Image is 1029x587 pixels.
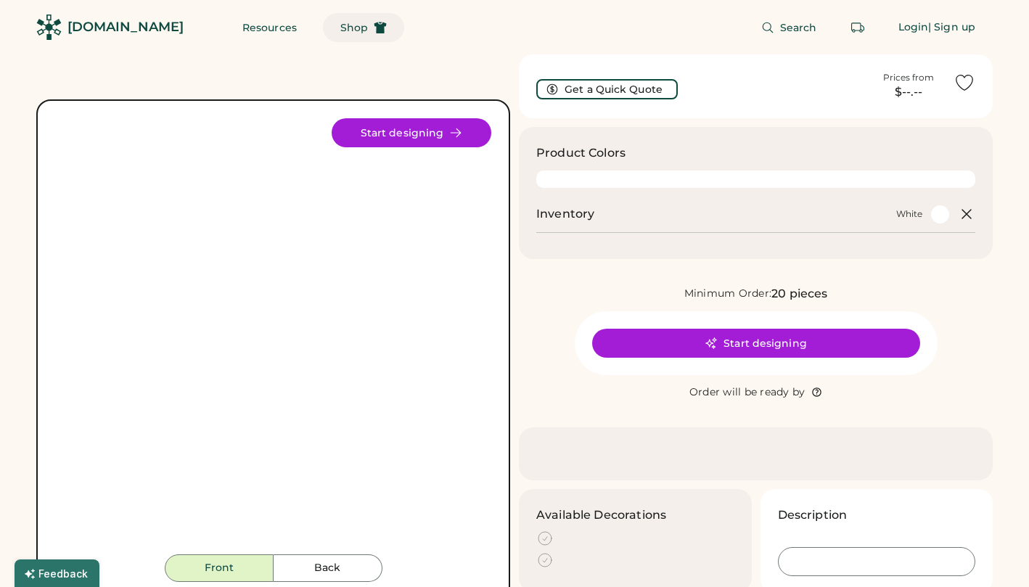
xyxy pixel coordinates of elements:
img: Rendered Logo - Screens [36,15,62,40]
div: Order will be ready by [689,385,805,400]
img: yH5BAEAAAAALAAAAAABAAEAAAIBRAA7 [55,118,491,554]
button: Retrieve an order [843,13,872,42]
div: Minimum Order: [684,287,772,301]
button: Back [274,554,382,582]
button: Get a Quick Quote [536,79,678,99]
div: Login [898,20,929,35]
div: 20 pieces [771,285,827,303]
div: [DOMAIN_NAME] [67,18,184,36]
span: Shop [340,22,368,33]
button: Search [744,13,835,42]
h3: Description [778,506,848,524]
span: Search [780,22,817,33]
button: Shop [323,13,404,42]
h3: Available Decorations [536,506,666,524]
div: | Sign up [928,20,975,35]
div: White [896,208,922,220]
h2: Inventory [536,205,594,223]
h3: Product Colors [536,144,626,162]
button: Resources [225,13,314,42]
div: $--.-- [872,83,945,101]
button: Start designing [332,118,491,147]
div: Prices from [883,72,934,83]
button: Start designing [592,329,920,358]
button: Front [165,554,274,582]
